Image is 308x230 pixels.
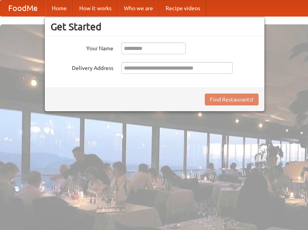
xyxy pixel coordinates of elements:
[159,0,206,16] a: Recipe videos
[205,94,259,105] button: Find Restaurants!
[51,62,113,72] label: Delivery Address
[73,0,118,16] a: How it works
[46,0,73,16] a: Home
[0,0,46,16] a: FoodMe
[118,0,159,16] a: Who we are
[51,42,113,52] label: Your Name
[51,21,259,33] h3: Get Started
